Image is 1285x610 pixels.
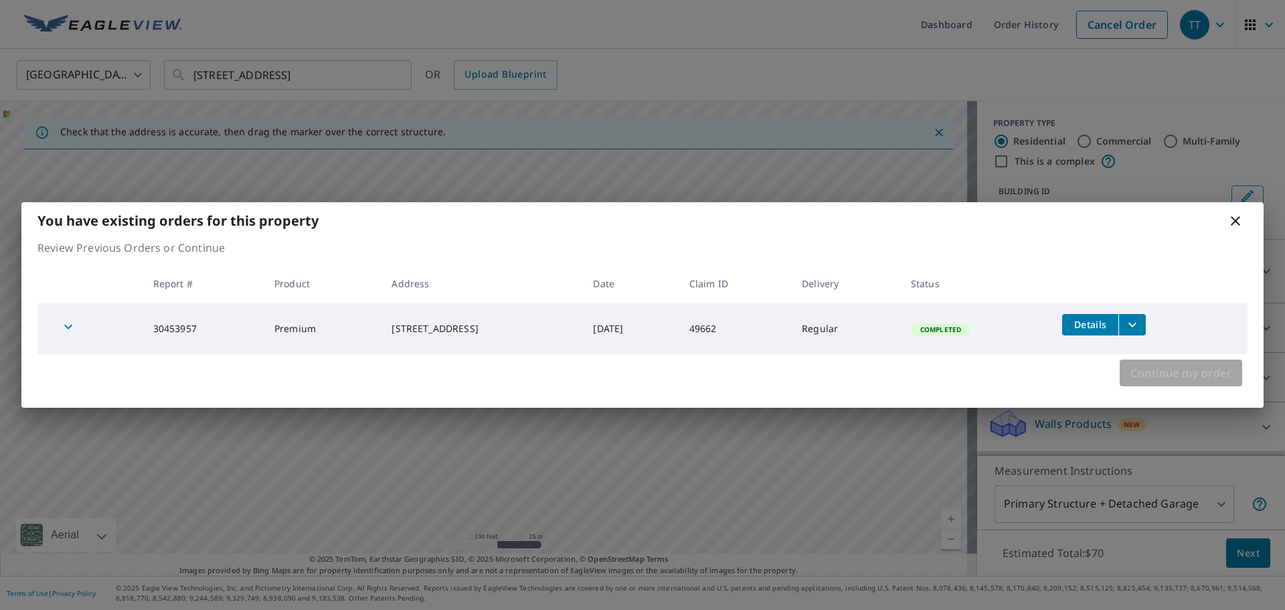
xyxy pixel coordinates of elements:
button: filesDropdownBtn-30453957 [1118,314,1146,335]
td: Premium [264,303,381,354]
th: Address [381,264,582,303]
p: Review Previous Orders or Continue [37,240,1248,256]
th: Product [264,264,381,303]
b: You have existing orders for this property [37,212,319,230]
th: Delivery [791,264,900,303]
th: Date [582,264,678,303]
th: Status [900,264,1051,303]
span: Details [1070,318,1110,331]
th: Report # [143,264,264,303]
button: Continue my order [1120,360,1242,386]
button: detailsBtn-30453957 [1062,314,1118,335]
td: 49662 [679,303,791,354]
td: [DATE] [582,303,678,354]
th: Claim ID [679,264,791,303]
div: [STREET_ADDRESS] [392,322,572,335]
td: 30453957 [143,303,264,354]
span: Continue my order [1130,364,1231,382]
td: Regular [791,303,900,354]
span: Completed [912,325,969,334]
